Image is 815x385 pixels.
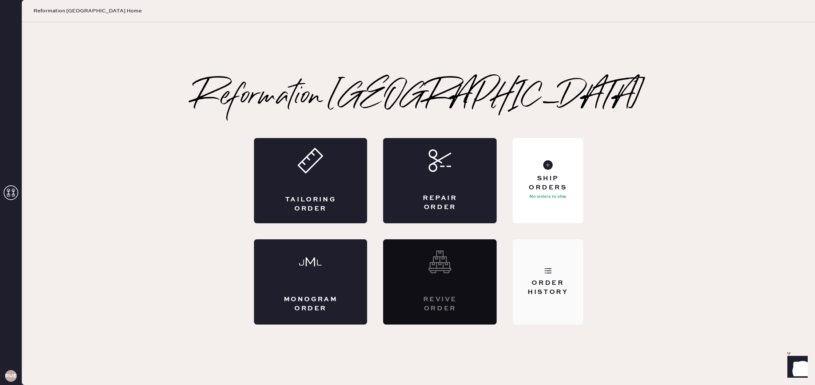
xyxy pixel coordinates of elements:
span: Reformation [GEOGRAPHIC_DATA] Home [33,7,142,15]
div: Order History [518,279,577,297]
div: Monogram Order [283,295,338,313]
div: Repair Order [412,194,468,212]
h2: Reformation [GEOGRAPHIC_DATA] [194,83,644,112]
h3: RUESA [5,373,17,378]
div: Revive order [412,295,468,313]
div: Ship Orders [518,174,577,192]
iframe: Front Chat [780,352,812,384]
p: No orders to ship [529,192,566,201]
div: Interested? Contact us at care@hemster.co [383,239,497,325]
div: Tailoring Order [283,195,338,213]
